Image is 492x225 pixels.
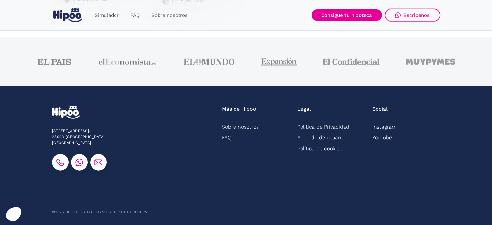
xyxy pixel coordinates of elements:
a: Acuerdo de usuario [297,132,344,143]
a: Política de cookies [297,143,342,154]
a: Sobre nosotros [146,9,193,22]
div: Legal [297,106,311,113]
div: Social [372,106,388,113]
a: Instagram [372,121,397,132]
a: Escríbenos [385,9,440,22]
div: [STREET_ADDRESS]. 28003 [GEOGRAPHIC_DATA], [GEOGRAPHIC_DATA]. [52,128,146,146]
div: Escríbenos [403,12,430,18]
div: Más de Hipoo [222,106,256,113]
a: YouTube [372,132,392,143]
a: Consigue tu hipoteca [312,9,382,21]
div: ©2025 Hipoo Digital Loans. All rights reserved. [52,209,153,215]
a: FAQ [222,132,232,143]
a: Simulador [89,9,125,22]
a: Sobre nosotros [222,121,259,132]
a: Política de Privacidad [297,121,349,132]
a: home [52,6,84,25]
a: FAQ [125,9,146,22]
